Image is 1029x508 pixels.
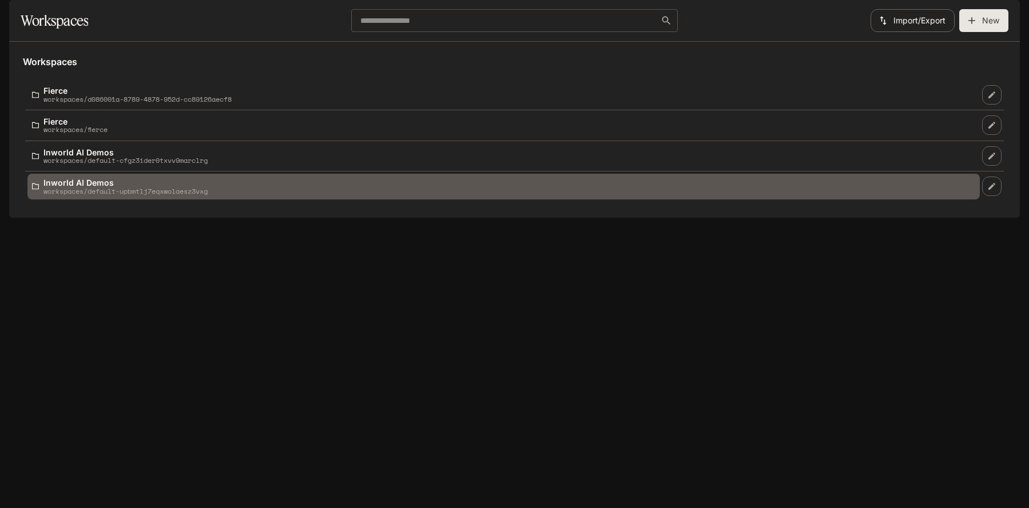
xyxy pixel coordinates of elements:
[43,95,232,103] p: workspaces/d086001a-8789-4878-952d-cc89126aecf8
[21,9,88,32] h1: Workspaces
[982,85,1002,105] a: Edit workspace
[27,82,980,107] a: Fierceworkspaces/d086001a-8789-4878-952d-cc89126aecf8
[43,148,208,157] p: Inworld AI Demos
[43,117,108,126] p: Fierce
[871,9,955,32] button: Import/Export
[27,113,980,138] a: Fierceworkspaces/fierce
[982,177,1002,196] a: Edit workspace
[43,187,208,195] p: workspaces/default-upbmtlj7eqxwolaesz3vxg
[43,157,208,164] p: workspaces/default-cfgz3ider0txvv9marclrg
[27,143,980,169] a: Inworld AI Demosworkspaces/default-cfgz3ider0txvv9marclrg
[982,146,1002,166] a: Edit workspace
[43,178,208,187] p: Inworld AI Demos
[27,174,980,199] a: Inworld AI Demosworkspaces/default-upbmtlj7eqxwolaesz3vxg
[43,86,232,95] p: Fierce
[982,115,1002,135] a: Edit workspace
[43,126,108,133] p: workspaces/fierce
[959,9,1008,32] button: Create workspace
[23,55,1006,68] h5: Workspaces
